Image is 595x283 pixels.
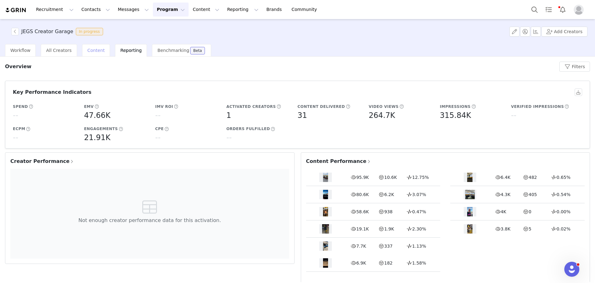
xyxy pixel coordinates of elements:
[556,175,570,180] span: 0.65%
[13,104,28,109] h5: Spend
[467,173,472,182] img: content thumbnail
[412,192,426,197] span: 3.07%
[323,173,328,182] img: content thumbnail
[323,190,328,199] img: content thumbnail
[412,226,426,231] span: 2.30%
[559,62,590,72] button: Filters
[369,104,399,109] h5: Video Views
[155,126,164,132] h5: CPE
[84,132,110,143] h5: 21.91K
[155,104,173,109] h5: IMV ROI
[384,244,393,249] span: 337
[114,3,153,17] button: Messages
[529,209,531,214] span: 0
[384,175,397,180] span: 10.6K
[193,49,202,53] div: Beta
[288,3,324,17] a: Community
[412,209,426,214] span: 0.47%
[226,132,232,143] h5: --
[13,88,91,96] h3: Key Performance Indicators
[120,48,142,53] span: Reporting
[556,192,570,197] span: 0.54%
[356,260,366,265] span: 6.9K
[263,3,287,17] a: Brands
[157,48,189,53] span: Benchmarking
[32,3,77,17] button: Recruitment
[189,3,223,17] button: Content
[501,226,510,231] span: 3.8K
[412,244,426,249] span: 1.13%
[46,48,71,53] span: All Creators
[574,5,584,15] img: placeholder-profile.jpg
[5,63,31,70] h3: Overview
[13,110,18,121] h5: --
[323,207,328,216] img: content thumbnail
[78,217,221,223] span: Not enough creator performance data for this activation.
[10,158,74,165] span: Creator Performance
[440,104,471,109] h5: Impressions
[226,104,276,109] h5: Activated Creators
[467,207,472,216] img: content thumbnail
[153,3,189,17] button: Program
[78,3,114,17] button: Contacts
[384,260,393,265] span: 182
[501,192,510,197] span: 4.3K
[356,192,369,197] span: 80.6K
[440,110,471,121] h5: 315.84K
[384,226,394,231] span: 1.9K
[13,132,18,143] h5: --
[226,126,270,132] h5: Orders Fulfilled
[412,260,426,265] span: 1.58%
[412,175,429,180] span: 12.75%
[511,110,516,121] h5: --
[528,3,541,17] button: Search
[298,104,345,109] h5: Content Delivered
[298,110,307,121] h5: 31
[87,48,105,53] span: Content
[556,209,570,214] span: 0.00%
[511,104,564,109] h5: Verified Impressions
[356,209,369,214] span: 58.6K
[384,209,393,214] span: 938
[226,110,231,121] h5: 1
[542,3,556,17] a: Tasks
[21,28,73,35] h3: JEGS Creator Garage
[306,158,371,165] span: Content Performance
[10,48,30,53] span: Workflow
[84,126,118,132] h5: Engagements
[5,7,27,13] img: grin logo
[322,224,329,234] img: content thumbnail
[501,209,506,214] span: 4K
[570,5,590,15] button: Profile
[529,175,537,180] span: 482
[11,28,106,35] span: [object Object]
[155,110,160,121] h5: --
[356,175,369,180] span: 95.9K
[323,241,328,251] img: content thumbnail
[223,3,262,17] button: Reporting
[465,190,475,199] img: content thumbnail
[84,110,110,121] h5: 47.66K
[467,224,472,234] img: content thumbnail
[76,28,103,35] span: In progress
[529,192,537,197] span: 405
[323,258,328,268] img: content thumbnail
[13,126,25,132] h5: eCPM
[529,226,531,231] span: 5
[564,262,579,277] iframe: Intercom live chat
[541,27,587,37] button: Add Creators
[155,132,160,143] h5: --
[384,192,394,197] span: 6.2K
[369,110,395,121] h5: 264.7K
[84,104,94,109] h5: EMV
[356,226,369,231] span: 19.1K
[556,3,570,17] button: Notifications
[556,226,570,231] span: 0.02%
[356,244,366,249] span: 7.7K
[501,175,510,180] span: 6.4K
